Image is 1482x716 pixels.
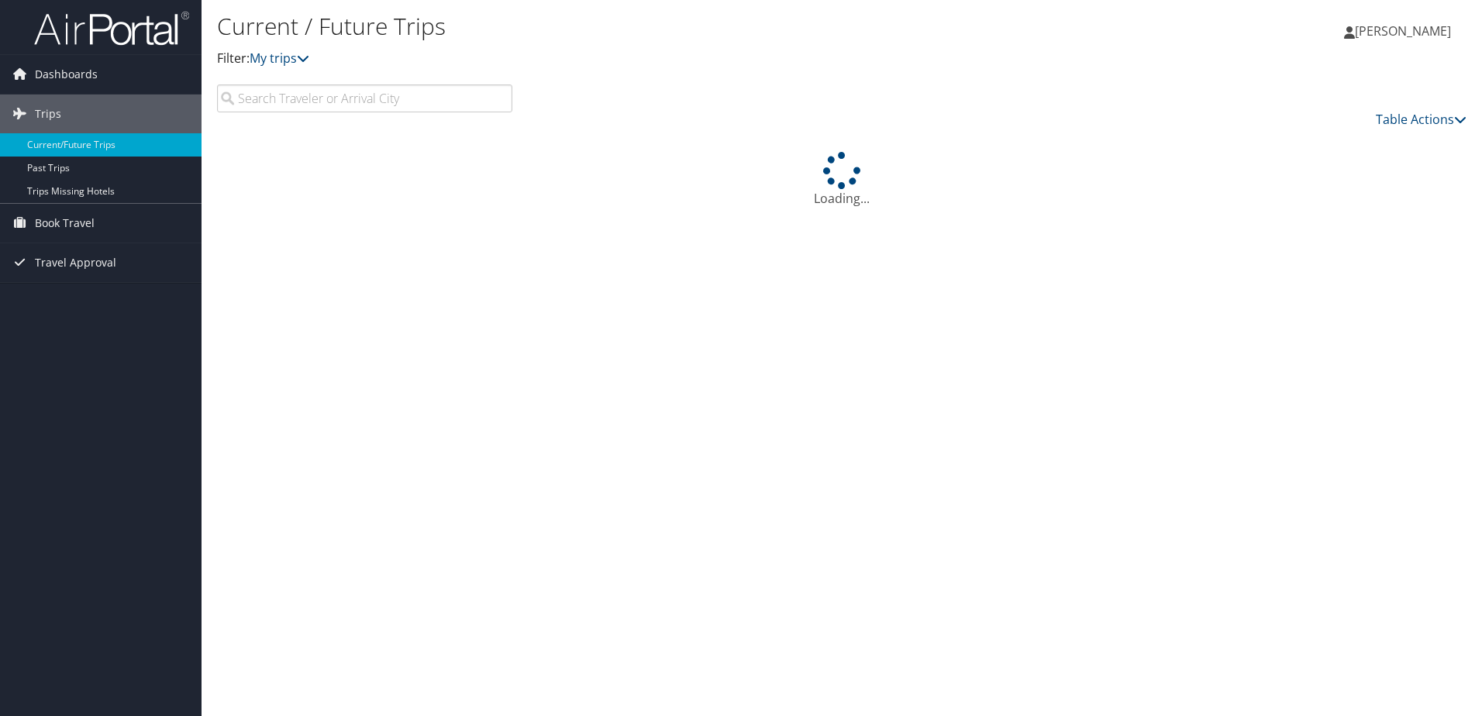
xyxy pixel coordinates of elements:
span: Book Travel [35,204,95,243]
p: Filter: [217,49,1050,69]
span: [PERSON_NAME] [1355,22,1451,40]
input: Search Traveler or Arrival City [217,84,512,112]
a: My trips [250,50,309,67]
a: [PERSON_NAME] [1344,8,1466,54]
a: Table Actions [1376,111,1466,128]
h1: Current / Future Trips [217,10,1050,43]
span: Travel Approval [35,243,116,282]
div: Loading... [217,152,1466,208]
span: Trips [35,95,61,133]
img: airportal-logo.png [34,10,189,46]
span: Dashboards [35,55,98,94]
